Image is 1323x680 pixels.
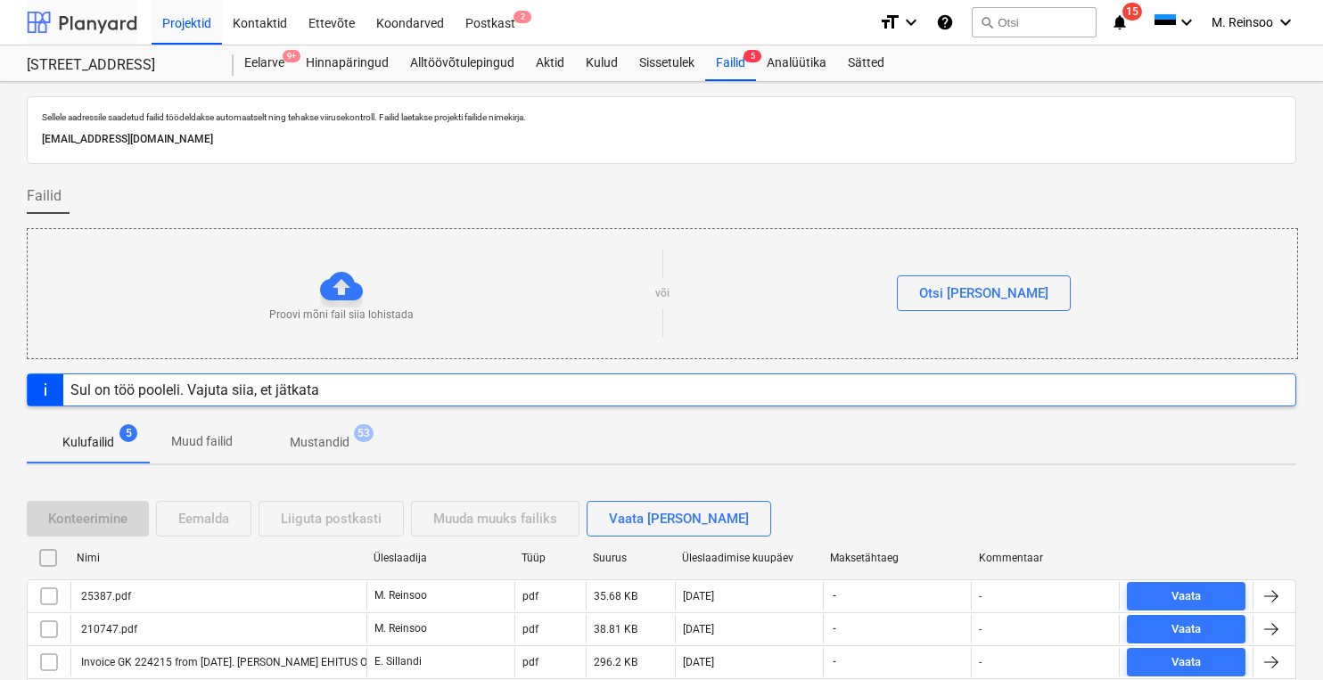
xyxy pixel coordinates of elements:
a: Sissetulek [629,45,705,81]
a: Kulud [575,45,629,81]
div: Tüüp [522,552,579,564]
span: Failid [27,185,62,207]
a: Alltöövõtulepingud [399,45,525,81]
p: [EMAIL_ADDRESS][DOMAIN_NAME] [42,130,1281,149]
p: Kulufailid [62,433,114,452]
div: Eelarve [234,45,295,81]
div: 38.81 KB [594,623,637,635]
div: Failid [705,45,756,81]
a: Aktid [525,45,575,81]
div: 25387.pdf [78,590,131,602]
iframe: Chat Widget [1234,594,1323,680]
p: Muud failid [171,432,233,451]
span: - [831,654,838,669]
i: keyboard_arrow_down [1176,12,1197,33]
a: Eelarve9+ [234,45,295,81]
span: - [831,588,838,603]
div: pdf [522,623,538,635]
div: Vaata [1171,652,1201,673]
div: - [979,590,982,602]
div: 35.68 KB [594,590,637,602]
button: Otsi [972,7,1097,37]
div: Nimi [77,552,359,564]
button: Vaata [1127,648,1245,676]
div: Suurus [593,552,668,564]
i: notifications [1111,12,1129,33]
span: search [980,15,994,29]
span: 15 [1122,3,1142,20]
p: E. Sillandi [374,654,422,669]
div: 210747.pdf [78,623,137,635]
p: M. Reinsoo [374,621,427,636]
span: 5 [119,424,137,442]
div: [DATE] [683,623,714,635]
span: 9+ [283,50,300,62]
i: keyboard_arrow_down [1275,12,1296,33]
span: M. Reinsoo [1212,15,1273,29]
div: Otsi [PERSON_NAME] [919,282,1048,305]
p: või [655,286,670,301]
div: - [979,656,982,668]
div: Invoice GK 224215 from [DATE]. [PERSON_NAME] EHITUS OU and G [PERSON_NAME] SIA.pdf [78,656,527,668]
div: Üleslaadija [374,552,507,564]
button: Vaata [1127,582,1245,610]
div: Vaata [1171,619,1201,640]
span: 2 [514,11,531,23]
div: [DATE] [683,656,714,668]
div: [STREET_ADDRESS] [27,56,212,75]
a: Hinnapäringud [295,45,399,81]
div: [DATE] [683,590,714,602]
div: pdf [522,590,538,602]
div: - [979,623,982,635]
div: Vaata [1171,586,1201,607]
i: Abikeskus [936,12,954,33]
div: Maksetähtaeg [830,552,964,564]
p: Sellele aadressile saadetud failid töödeldakse automaatselt ning tehakse viirusekontroll. Failid ... [42,111,1281,123]
div: Vaata [PERSON_NAME] [609,507,749,530]
button: Otsi [PERSON_NAME] [897,275,1071,311]
button: Vaata [1127,615,1245,643]
div: Sul on töö pooleli. Vajuta siia, et jätkata [70,381,319,398]
i: keyboard_arrow_down [900,12,922,33]
button: Vaata [PERSON_NAME] [587,501,771,537]
p: Mustandid [290,433,349,452]
span: 53 [354,424,374,442]
div: Üleslaadimise kuupäev [682,552,816,564]
div: Kommentaar [979,552,1113,564]
a: Failid5 [705,45,756,81]
p: M. Reinsoo [374,588,427,603]
span: 5 [744,50,761,62]
i: format_size [879,12,900,33]
div: 296.2 KB [594,656,637,668]
div: pdf [522,656,538,668]
a: Analüütika [756,45,837,81]
span: - [831,621,838,636]
p: Proovi mõni fail siia lohistada [269,307,414,323]
div: Proovi mõni fail siia lohistadavõiOtsi [PERSON_NAME] [27,228,1298,359]
a: Sätted [837,45,895,81]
